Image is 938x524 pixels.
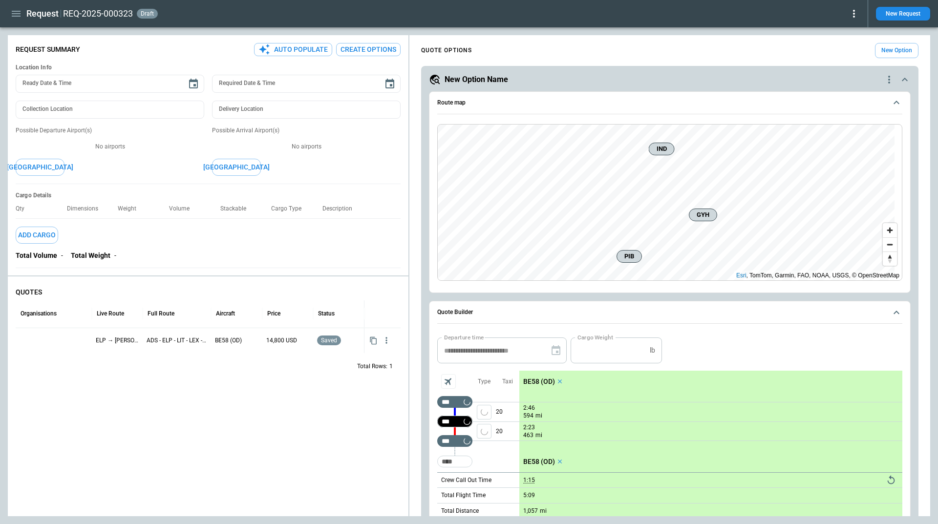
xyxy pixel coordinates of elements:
[523,377,555,386] p: BE58 (OD)
[26,8,59,20] h1: Request
[438,125,895,281] canvas: Map
[318,310,335,317] div: Status
[478,377,490,386] p: Type
[169,205,197,212] p: Volume
[16,64,401,71] h6: Location Info
[148,310,174,317] div: Full Route
[357,362,387,371] p: Total Rows:
[97,310,124,317] div: Live Route
[216,310,235,317] div: Aircraft
[212,126,401,135] p: Possible Arrival Airport(s)
[212,159,261,176] button: [GEOGRAPHIC_DATA]
[336,43,401,56] button: Create Options
[736,271,899,280] div: , TomTom, Garmin, FAO, NOAA, USGS, © OpenStreetMap
[421,48,472,53] h4: QUOTE OPTIONS
[215,336,258,345] p: BE58 (OD)
[267,310,280,317] div: Price
[437,435,472,447] div: Not found
[16,192,401,199] h6: Cargo Details
[523,507,538,515] p: 1,057
[540,507,547,515] p: mi
[883,237,897,252] button: Zoom out
[883,74,895,85] div: quote-option-actions
[535,431,542,440] p: mi
[653,144,670,154] span: IND
[523,404,535,412] p: 2:46
[16,288,401,296] p: QUOTES
[441,491,486,500] p: Total Flight Time
[429,74,911,85] button: New Option Namequote-option-actions
[444,333,484,341] label: Departure time
[220,205,254,212] p: Stackable
[437,396,472,408] div: Not found
[212,143,401,151] p: No airports
[884,473,898,487] button: Reset
[266,336,309,345] p: 14,800 USD
[523,458,555,466] p: BE58 (OD)
[380,74,400,94] button: Choose date
[63,8,133,20] h2: REQ-2025-000323
[693,210,713,220] span: GYH
[437,92,902,114] button: Route map
[71,252,110,260] p: Total Weight
[523,424,535,431] p: 2:23
[523,412,533,420] p: 594
[523,492,535,499] p: 5:09
[441,476,491,484] p: Crew Call Out Time
[16,45,80,54] p: Request Summary
[16,126,204,135] p: Possible Departure Airport(s)
[322,205,360,212] p: Description
[441,507,479,515] p: Total Distance
[876,7,930,21] button: New Request
[883,223,897,237] button: Zoom in
[477,405,491,419] button: left aligned
[502,377,513,386] p: Taxi
[67,205,106,212] p: Dimensions
[271,205,309,212] p: Cargo Type
[16,227,58,244] button: Add Cargo
[367,335,380,347] button: Copy quote content
[535,412,542,420] p: mi
[496,422,519,440] p: 20
[389,362,393,371] p: 1
[437,124,902,281] div: Route map
[16,205,32,212] p: Qty
[317,328,360,353] div: Saved
[445,74,508,85] h5: New Option Name
[437,100,466,106] h6: Route map
[319,337,339,344] span: saved
[523,431,533,440] p: 463
[650,346,655,355] p: lb
[577,333,613,341] label: Cargo Weight
[875,43,918,58] button: New Option
[477,405,491,419] span: Type of sector
[114,252,116,260] p: -
[61,252,63,260] p: -
[441,374,456,389] span: Aircraft selection
[437,309,473,315] h6: Quote Builder
[523,477,535,484] p: 1:15
[147,336,207,345] p: ADS - ELP - LIT - LEX - ABE - ADS
[21,310,57,317] div: Organisations
[477,424,491,439] span: Type of sector
[736,272,746,279] a: Esri
[16,143,204,151] p: No airports
[477,424,491,439] button: left aligned
[437,416,472,427] div: Not found
[437,301,902,324] button: Quote Builder
[118,205,144,212] p: Weight
[16,159,64,176] button: [GEOGRAPHIC_DATA]
[254,43,332,56] button: Auto Populate
[883,252,897,266] button: Reset bearing to north
[139,10,156,17] span: draft
[96,336,139,345] p: ELP → ABE
[437,456,472,467] div: Too short
[621,252,638,261] span: PIB
[16,252,57,260] p: Total Volume
[496,402,519,421] p: 20
[184,74,203,94] button: Choose date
